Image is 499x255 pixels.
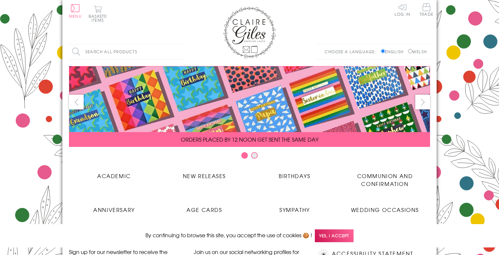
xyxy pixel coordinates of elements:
label: English [381,49,407,55]
span: Anniversary [93,206,135,214]
span: Academic [97,172,131,180]
button: prev [69,95,84,109]
input: Welsh [408,49,412,53]
p: Choose a language: [325,49,380,55]
a: Communion and Confirmation [340,167,430,188]
span: New Releases [183,172,226,180]
span: Sympathy [279,206,310,214]
button: Carousel Page 1 (Current Slide) [241,152,248,159]
span: 0 items [92,13,107,23]
label: Welsh [408,49,427,55]
a: Sympathy [249,201,340,214]
span: Wedding Occasions [351,206,419,214]
span: Yes, I accept [315,229,354,242]
a: Birthdays [249,167,340,180]
a: New Releases [159,167,249,180]
span: Age Cards [186,206,222,214]
button: Carousel Page 2 [251,152,258,159]
a: Age Cards [159,201,249,214]
input: English [381,49,385,53]
span: Communion and Confirmation [357,172,413,188]
button: Basket0 items [89,5,107,22]
span: Menu [69,13,82,19]
button: next [415,95,430,109]
input: Search [177,44,184,59]
span: Birthdays [279,172,310,180]
button: Menu [69,4,82,18]
a: Anniversary [69,201,159,214]
a: Academic [69,167,159,180]
span: Trade [420,3,433,16]
a: Wedding Occasions [340,201,430,214]
span: ORDERS PLACED BY 12 NOON GET SENT THE SAME DAY [181,135,318,143]
input: Search all products [69,44,184,59]
img: Claire Giles Greetings Cards [223,7,276,58]
a: Trade [420,3,433,17]
div: Carousel Pagination [69,152,430,162]
a: Log In [395,3,410,16]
